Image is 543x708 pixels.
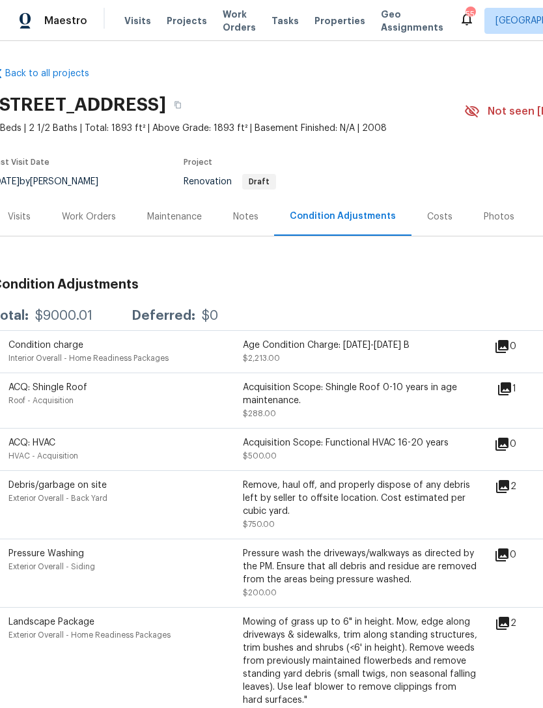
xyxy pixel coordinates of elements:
[243,381,477,407] div: Acquisition Scope: Shingle Roof 0-10 years in age maintenance.
[8,494,107,502] span: Exterior Overall - Back Yard
[8,617,94,627] span: Landscape Package
[8,354,169,362] span: Interior Overall - Home Readiness Packages
[8,341,83,350] span: Condition charge
[243,589,277,597] span: $200.00
[314,14,365,27] span: Properties
[381,8,443,34] span: Geo Assignments
[243,616,477,707] div: Mowing of grass up to 6" in height. Mow, edge along driveways & sidewalks, trim along standing st...
[8,210,31,223] div: Visits
[147,210,202,223] div: Maintenance
[243,479,477,518] div: Remove, haul off, and properly dispose of any debris left by seller to offsite location. Cost est...
[233,210,258,223] div: Notes
[271,16,299,25] span: Tasks
[44,14,87,27] span: Maestro
[202,309,218,322] div: $0
[427,210,452,223] div: Costs
[243,452,277,460] span: $500.00
[8,549,84,558] span: Pressure Washing
[243,410,276,418] span: $288.00
[184,158,212,166] span: Project
[243,520,275,528] span: $750.00
[8,383,87,392] span: ACQ: Shingle Roof
[466,8,475,21] div: 55
[167,14,207,27] span: Projects
[243,339,477,352] div: Age Condition Charge: [DATE]-[DATE] B
[184,177,276,186] span: Renovation
[290,210,396,223] div: Condition Adjustments
[8,481,107,490] span: Debris/garbage on site
[166,93,189,117] button: Copy Address
[8,397,74,404] span: Roof - Acquisition
[8,452,78,460] span: HVAC - Acquisition
[223,8,256,34] span: Work Orders
[484,210,514,223] div: Photos
[243,436,477,449] div: Acquisition Scope: Functional HVAC 16-20 years
[124,14,151,27] span: Visits
[8,563,95,571] span: Exterior Overall - Siding
[243,354,280,362] span: $2,213.00
[62,210,116,223] div: Work Orders
[8,631,171,639] span: Exterior Overall - Home Readiness Packages
[35,309,92,322] div: $9000.01
[132,309,195,322] div: Deferred:
[244,178,275,186] span: Draft
[243,547,477,586] div: Pressure wash the driveways/walkways as directed by the PM. Ensure that all debris and residue ar...
[8,438,55,447] span: ACQ: HVAC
